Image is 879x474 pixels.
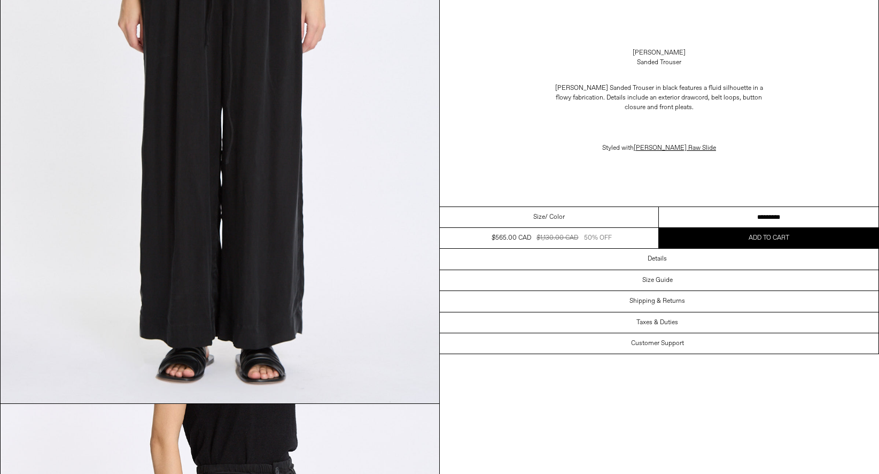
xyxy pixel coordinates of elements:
[634,144,716,152] a: [PERSON_NAME] Raw Slide
[659,228,878,248] button: Add to cart
[636,319,678,326] h3: Taxes & Duties
[552,78,766,118] p: [PERSON_NAME] Sanded Trouser in black features a fluid silhouette in a flowy fabrication. Details...
[536,233,578,243] div: $1,130.00 CAD
[749,234,789,242] span: Add to cart
[533,212,545,222] span: Size
[552,138,766,158] p: Styled with
[631,340,684,347] h3: Customer Support
[629,297,685,305] h3: Shipping & Returns
[492,233,531,243] div: $565.00 CAD
[545,212,565,222] span: / Color
[642,277,673,284] h3: Size Guide
[648,255,667,263] h3: Details
[633,48,686,58] a: [PERSON_NAME]
[584,233,612,243] div: 50% OFF
[637,58,681,67] div: Sanded Trouser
